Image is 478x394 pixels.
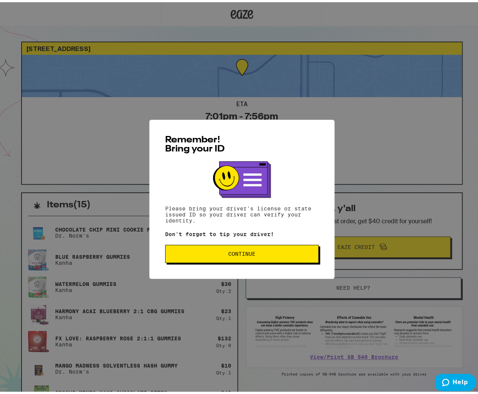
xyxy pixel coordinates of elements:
iframe: Opens a widget where you can find more information [435,371,476,390]
span: Remember! Bring your ID [165,133,225,151]
p: Don't forget to tip your driver! [165,229,319,235]
button: Continue [165,243,319,261]
span: Continue [228,249,255,254]
p: Please bring your driver's license or state issued ID so your driver can verify your identity. [165,203,319,221]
